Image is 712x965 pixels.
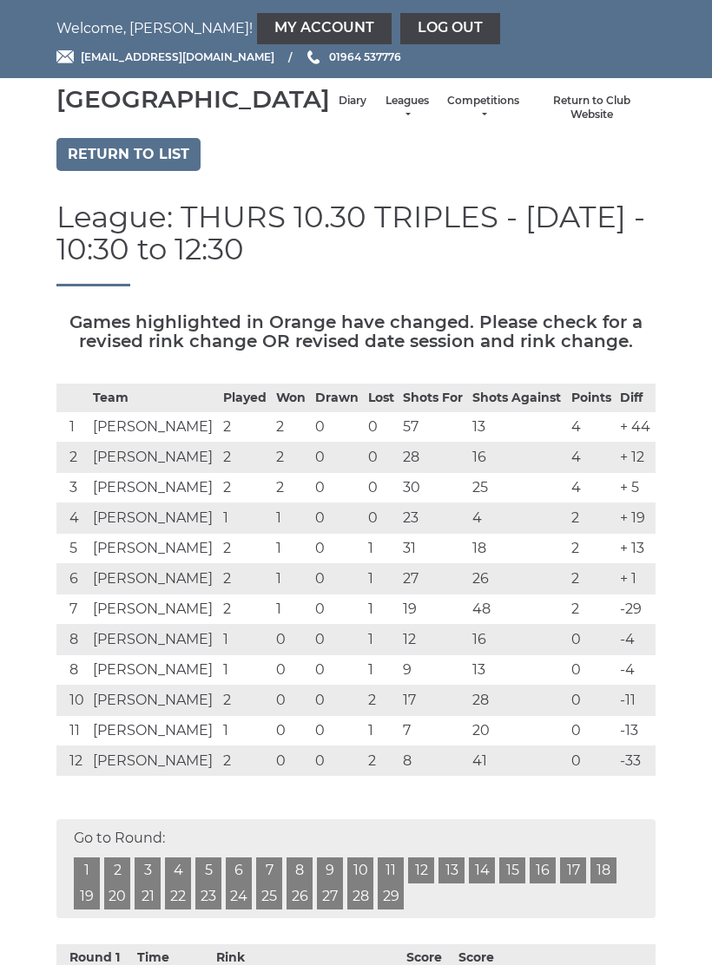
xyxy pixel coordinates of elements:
td: 25 [468,472,566,502]
img: Email [56,50,74,63]
td: 0 [567,715,616,745]
a: 4 [165,857,191,883]
td: 17 [399,685,468,715]
td: 2 [219,594,272,624]
td: 1 [219,715,272,745]
a: 2 [104,857,130,883]
a: 10 [347,857,373,883]
a: 18 [590,857,616,883]
a: 1 [74,857,100,883]
td: 0 [567,745,616,776]
th: Shots Against [468,384,566,411]
td: 13 [468,411,566,442]
td: 2 [567,533,616,563]
td: 3 [56,472,89,502]
td: 2 [567,594,616,624]
td: 0 [567,624,616,654]
td: 0 [364,472,399,502]
a: 29 [378,883,404,909]
td: 0 [272,745,311,776]
td: [PERSON_NAME] [89,685,219,715]
td: [PERSON_NAME] [89,715,219,745]
td: [PERSON_NAME] [89,624,219,654]
td: 2 [219,472,272,502]
td: 2 [219,745,272,776]
td: 7 [399,715,468,745]
td: 28 [468,685,566,715]
th: Diff [616,384,656,411]
td: 0 [311,502,364,533]
td: -29 [616,594,656,624]
td: 0 [311,563,364,594]
td: 57 [399,411,468,442]
a: 16 [530,857,556,883]
a: 26 [287,883,313,909]
td: -11 [616,685,656,715]
a: 20 [104,883,130,909]
td: + 5 [616,472,656,502]
td: + 12 [616,442,656,472]
td: [PERSON_NAME] [89,442,219,472]
td: 0 [272,685,311,715]
td: 0 [272,624,311,654]
td: 13 [468,654,566,685]
a: 12 [408,857,434,883]
td: 4 [567,442,616,472]
td: 9 [399,654,468,685]
td: 10 [56,685,89,715]
a: 7 [256,857,282,883]
a: 19 [74,883,100,909]
div: [GEOGRAPHIC_DATA] [56,86,330,113]
td: 1 [364,563,399,594]
a: 15 [499,857,525,883]
a: 3 [135,857,161,883]
td: 7 [56,594,89,624]
a: 8 [287,857,313,883]
a: Email [EMAIL_ADDRESS][DOMAIN_NAME] [56,49,274,65]
td: 0 [567,685,616,715]
td: -4 [616,654,656,685]
td: 1 [219,654,272,685]
td: [PERSON_NAME] [89,563,219,594]
nav: Welcome, [PERSON_NAME]! [56,13,656,44]
td: 1 [219,502,272,533]
div: Go to Round: [56,819,656,918]
td: 4 [468,502,566,533]
a: Return to Club Website [537,94,647,122]
td: 0 [272,715,311,745]
a: 22 [165,883,191,909]
a: Leagues [384,94,430,122]
a: 24 [226,883,252,909]
td: + 19 [616,502,656,533]
td: 2 [219,442,272,472]
a: 27 [317,883,343,909]
a: 28 [347,883,373,909]
td: 0 [311,715,364,745]
td: 16 [468,442,566,472]
th: Lost [364,384,399,411]
td: 1 [364,594,399,624]
a: My Account [257,13,392,44]
th: Shots For [399,384,468,411]
h5: Games highlighted in Orange have changed. Please check for a revised rink change OR revised date ... [56,312,656,351]
a: Log out [400,13,500,44]
th: Played [219,384,272,411]
td: 0 [311,685,364,715]
a: 13 [438,857,465,883]
span: [EMAIL_ADDRESS][DOMAIN_NAME] [81,50,274,63]
td: 0 [311,442,364,472]
td: 31 [399,533,468,563]
td: 20 [468,715,566,745]
td: 2 [219,685,272,715]
a: Return to list [56,138,201,171]
td: [PERSON_NAME] [89,654,219,685]
td: 18 [468,533,566,563]
td: 2 [567,502,616,533]
td: 6 [56,563,89,594]
td: -4 [616,624,656,654]
td: 19 [399,594,468,624]
td: -13 [616,715,656,745]
th: Team [89,384,219,411]
td: 2 [56,442,89,472]
td: 1 [364,533,399,563]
